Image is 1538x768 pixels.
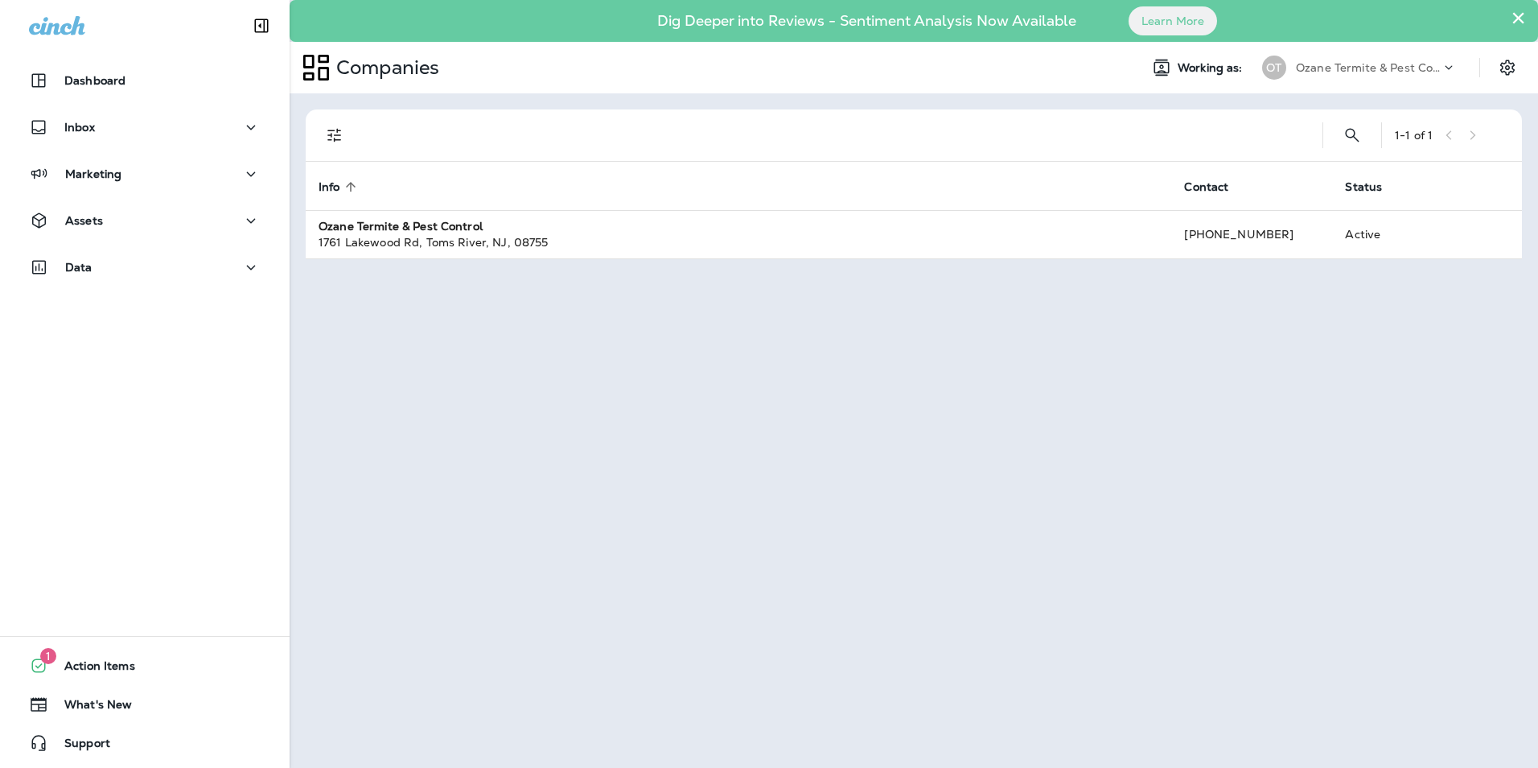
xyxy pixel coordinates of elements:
[1129,6,1217,35] button: Learn More
[319,219,483,233] strong: Ozane Termite & Pest Control
[1178,61,1246,75] span: Working as:
[16,204,273,237] button: Assets
[16,650,273,682] button: 1Action Items
[48,737,110,756] span: Support
[64,74,125,87] p: Dashboard
[16,688,273,721] button: What's New
[48,659,135,679] span: Action Items
[1171,210,1332,258] td: [PHONE_NUMBER]
[65,167,121,180] p: Marketing
[1184,180,1249,194] span: Contact
[1336,119,1368,151] button: Search Companies
[330,56,439,80] p: Companies
[319,234,1158,250] div: 1761 Lakewood Rd , Toms River , NJ , 08755
[239,10,284,42] button: Collapse Sidebar
[65,261,93,274] p: Data
[16,251,273,283] button: Data
[611,19,1123,23] p: Dig Deeper into Reviews - Sentiment Analysis Now Available
[1296,61,1441,74] p: Ozane Termite & Pest Control
[1332,210,1435,258] td: Active
[1184,180,1228,194] span: Contact
[1493,53,1522,82] button: Settings
[319,119,351,151] button: Filters
[1511,5,1526,31] button: Close
[319,180,340,194] span: Info
[16,727,273,759] button: Support
[1262,56,1286,80] div: OT
[65,214,103,227] p: Assets
[48,698,132,717] span: What's New
[1345,180,1382,194] span: Status
[64,121,95,134] p: Inbox
[1345,180,1403,194] span: Status
[40,648,56,664] span: 1
[16,111,273,143] button: Inbox
[16,64,273,97] button: Dashboard
[319,180,361,194] span: Info
[16,158,273,190] button: Marketing
[1395,129,1433,142] div: 1 - 1 of 1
